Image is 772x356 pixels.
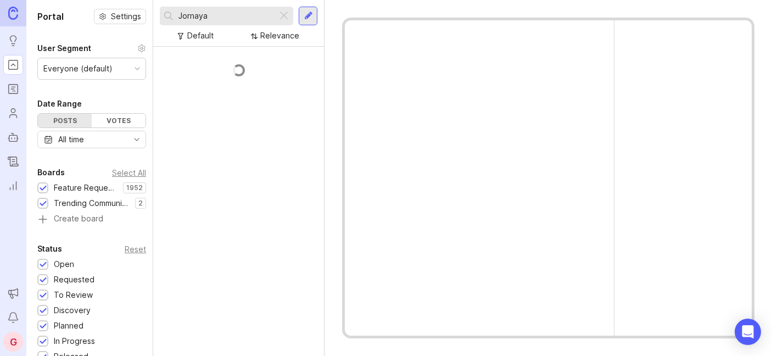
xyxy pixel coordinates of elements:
p: 2 [138,199,143,208]
button: Notifications [3,308,23,327]
div: Open Intercom Messenger [735,319,761,345]
div: Default [187,30,214,42]
h1: Portal [37,10,64,23]
div: Relevance [260,30,299,42]
img: Canny Home [8,7,18,19]
div: In Progress [54,335,95,347]
a: Reporting [3,176,23,196]
span: Settings [111,11,141,22]
div: Reset [125,246,146,252]
div: Trending Community Topics [54,197,130,209]
a: Ideas [3,31,23,51]
p: 1952 [126,183,143,192]
div: All time [58,133,84,146]
button: Settings [94,9,146,24]
a: Users [3,103,23,123]
a: Changelog [3,152,23,171]
div: Date Range [37,97,82,110]
a: Autopilot [3,127,23,147]
div: To Review [54,289,93,301]
div: Feature Requests [54,182,118,194]
div: Select All [112,170,146,176]
div: Everyone (default) [43,63,113,75]
div: Discovery [54,304,91,316]
div: User Segment [37,42,91,55]
div: Boards [37,166,65,179]
input: Search... [178,10,273,22]
div: Requested [54,274,94,286]
a: Roadmaps [3,79,23,99]
a: Create board [37,215,146,225]
div: Status [37,242,62,255]
a: Portal [3,55,23,75]
button: G [3,332,23,352]
div: Open [54,258,74,270]
div: Posts [38,114,92,127]
div: Votes [92,114,146,127]
svg: toggle icon [128,135,146,144]
button: Announcements [3,283,23,303]
div: Planned [54,320,83,332]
